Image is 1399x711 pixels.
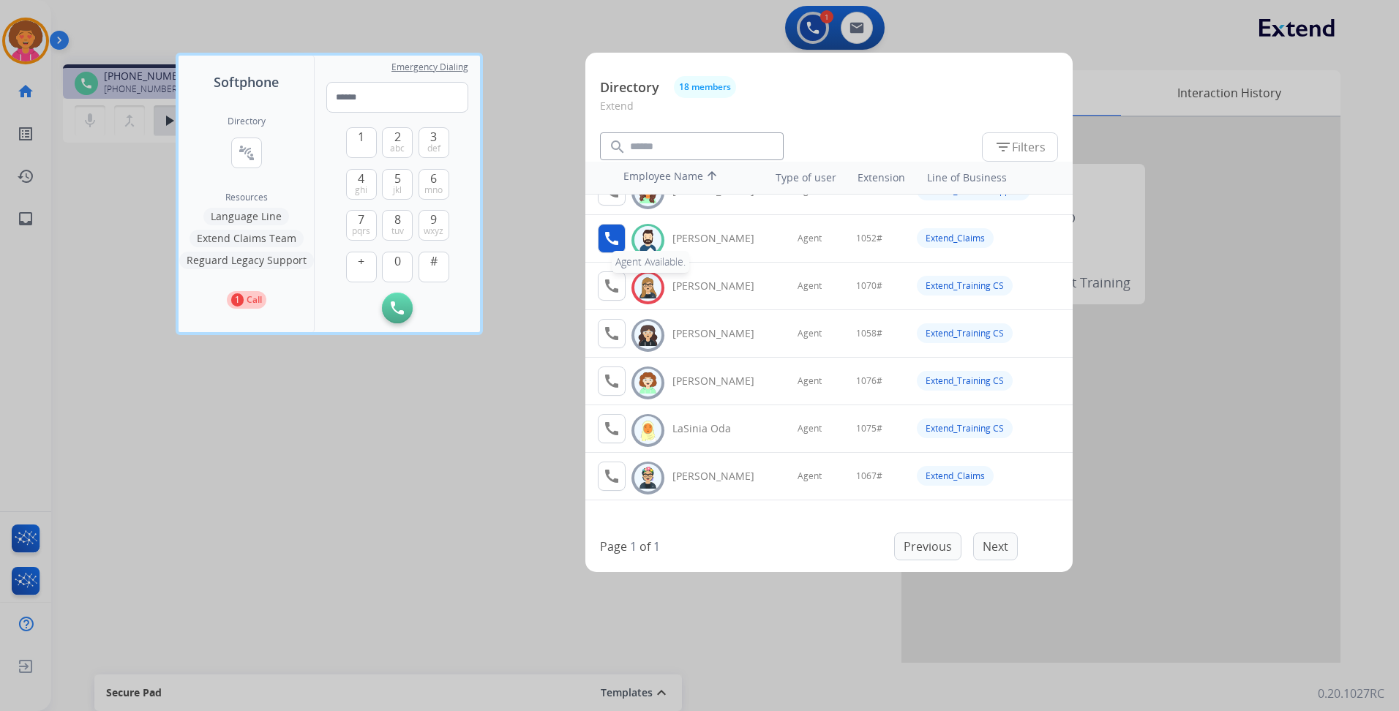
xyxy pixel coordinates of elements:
span: tuv [391,225,404,237]
span: 1 [358,128,364,146]
p: 0.20.1027RC [1318,685,1384,702]
button: 4ghi [346,169,377,200]
button: # [419,252,449,282]
div: Extend_Training CS [917,418,1013,438]
span: wxyz [424,225,443,237]
span: ghi [355,184,367,196]
span: Agent [798,233,822,244]
span: 4 [358,170,364,187]
h2: Directory [228,116,266,127]
mat-icon: call [603,467,620,485]
mat-icon: call [603,420,620,437]
div: Extend_Claims [917,466,994,486]
button: Filters [982,132,1058,162]
span: 1076# [856,375,882,387]
div: [PERSON_NAME] [672,279,770,293]
p: of [640,538,650,555]
button: Reguard Legacy Support [179,252,314,269]
span: 0 [394,252,401,270]
span: def [427,143,440,154]
span: Agent [798,280,822,292]
button: 0 [382,252,413,282]
span: Agent [798,328,822,339]
span: 7 [358,211,364,228]
button: 9wxyz [419,210,449,241]
p: Page [600,538,627,555]
button: 3def [419,127,449,158]
span: Agent [798,423,822,434]
button: 6mno [419,169,449,200]
button: Extend Claims Team [190,230,304,247]
div: Agent Available. [612,251,689,273]
span: 8 [394,211,401,228]
th: Extension [850,163,912,192]
mat-icon: filter_list [994,138,1012,156]
button: Agent Available. [598,224,626,253]
mat-icon: arrow_upward [703,169,721,187]
span: Softphone [214,72,279,92]
div: [PERSON_NAME] [672,326,770,341]
p: Extend [600,98,1058,125]
span: 1075# [856,423,882,434]
button: 5jkl [382,169,413,200]
span: 1058# [856,328,882,339]
span: Resources [225,192,268,203]
div: Extend_Training CS [917,371,1013,391]
span: pqrs [352,225,370,237]
button: 18 members [674,76,736,98]
div: LaSinia Oda [672,421,770,436]
span: Emergency Dialing [391,61,468,73]
img: avatar [637,276,659,299]
mat-icon: call [603,277,620,295]
span: 1052# [856,233,882,244]
img: avatar [637,372,659,394]
div: [PERSON_NAME] [672,231,770,246]
button: 2abc [382,127,413,158]
span: + [358,252,364,270]
p: Directory [600,78,659,97]
span: abc [390,143,405,154]
span: Agent [798,375,822,387]
th: Line of Business [920,163,1065,192]
div: Extend_Claims [917,228,994,248]
span: 6 [430,170,437,187]
img: call-button [391,301,404,315]
button: 1Call [227,291,266,309]
div: Extend_Training CS [917,323,1013,343]
th: Employee Name [616,162,748,194]
mat-icon: call [603,325,620,342]
button: 8tuv [382,210,413,241]
p: Call [247,293,262,306]
span: 2 [394,128,401,146]
mat-icon: search [609,138,626,156]
span: jkl [393,184,402,196]
th: Type of user [755,163,844,192]
div: Extend_Training CS [917,276,1013,296]
span: mno [424,184,443,196]
span: 3 [430,128,437,146]
img: avatar [637,324,659,347]
mat-icon: call [603,230,620,247]
img: avatar [637,229,659,252]
span: 1067# [856,470,882,482]
mat-icon: call [603,372,620,390]
img: avatar [637,467,659,489]
div: [PERSON_NAME] [672,469,770,484]
span: Agent [798,470,822,482]
span: 9 [430,211,437,228]
span: 5 [394,170,401,187]
button: 7pqrs [346,210,377,241]
mat-icon: connect_without_contact [238,144,255,162]
button: 1 [346,127,377,158]
span: Filters [994,138,1046,156]
button: + [346,252,377,282]
button: Language Line [203,208,289,225]
span: # [430,252,438,270]
img: avatar [637,419,659,442]
div: [PERSON_NAME] [672,374,770,388]
span: 1070# [856,280,882,292]
p: 1 [231,293,244,306]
